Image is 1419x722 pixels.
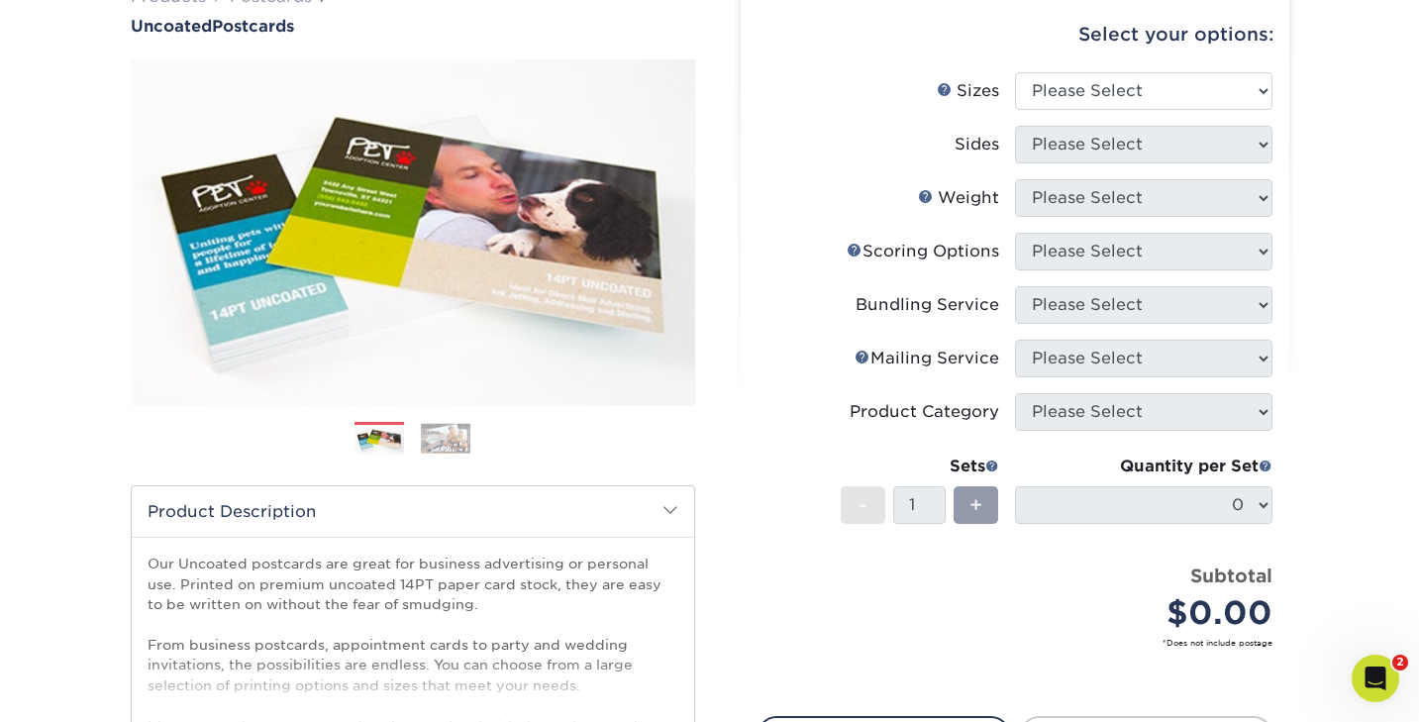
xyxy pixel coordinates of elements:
h2: Product Description [132,486,694,537]
div: $0.00 [1030,589,1272,637]
div: Sizes [937,79,999,103]
iframe: Google Customer Reviews [5,662,168,715]
div: Product Category [850,400,999,424]
span: Uncoated [131,17,212,36]
div: Sides [955,133,999,156]
iframe: Intercom live chat [1352,655,1399,702]
span: - [859,490,867,520]
div: Sets [841,455,999,478]
div: Weight [918,186,999,210]
img: Postcards 02 [421,423,470,454]
h1: Postcards [131,17,695,36]
img: Postcards 01 [355,423,404,458]
span: + [969,490,982,520]
div: Quantity per Set [1015,455,1272,478]
small: *Does not include postage [772,637,1272,649]
strong: Subtotal [1190,565,1272,586]
a: UncoatedPostcards [131,17,695,36]
div: Bundling Service [856,293,999,317]
img: Uncoated 01 [131,38,695,428]
span: 2 [1392,655,1408,670]
div: Scoring Options [847,240,999,263]
div: Mailing Service [855,347,999,370]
